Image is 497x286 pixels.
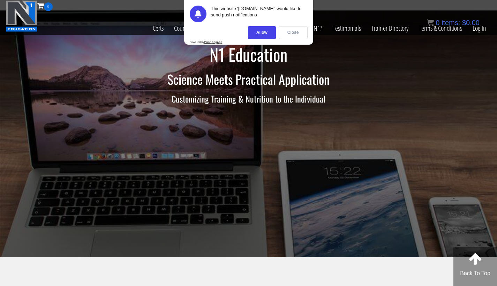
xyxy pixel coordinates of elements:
a: Certs [148,11,169,45]
h3: Customizing Training & Nutrition to the Individual [45,94,453,103]
a: Course List [169,11,203,45]
span: 0 [44,2,53,11]
bdi: 0.00 [462,19,480,27]
div: Powered by [190,40,223,44]
span: 0 [436,19,439,27]
a: Log In [467,11,491,45]
div: Allow [248,26,276,39]
img: icon11.png [427,19,434,26]
a: 0 [37,1,53,10]
div: This website '[DOMAIN_NAME]' would like to send push notifications [211,6,308,22]
a: 0 items: $0.00 [427,19,480,27]
span: $ [462,19,466,27]
a: Terms & Conditions [414,11,467,45]
h2: Science Meets Practical Application [45,72,453,86]
img: n1-education [6,0,37,32]
strong: PushEngage [204,40,222,44]
h1: N1 Education [45,45,453,64]
div: Close [279,26,308,39]
span: items: [442,19,460,27]
a: Testimonials [327,11,366,45]
a: Trainer Directory [366,11,414,45]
